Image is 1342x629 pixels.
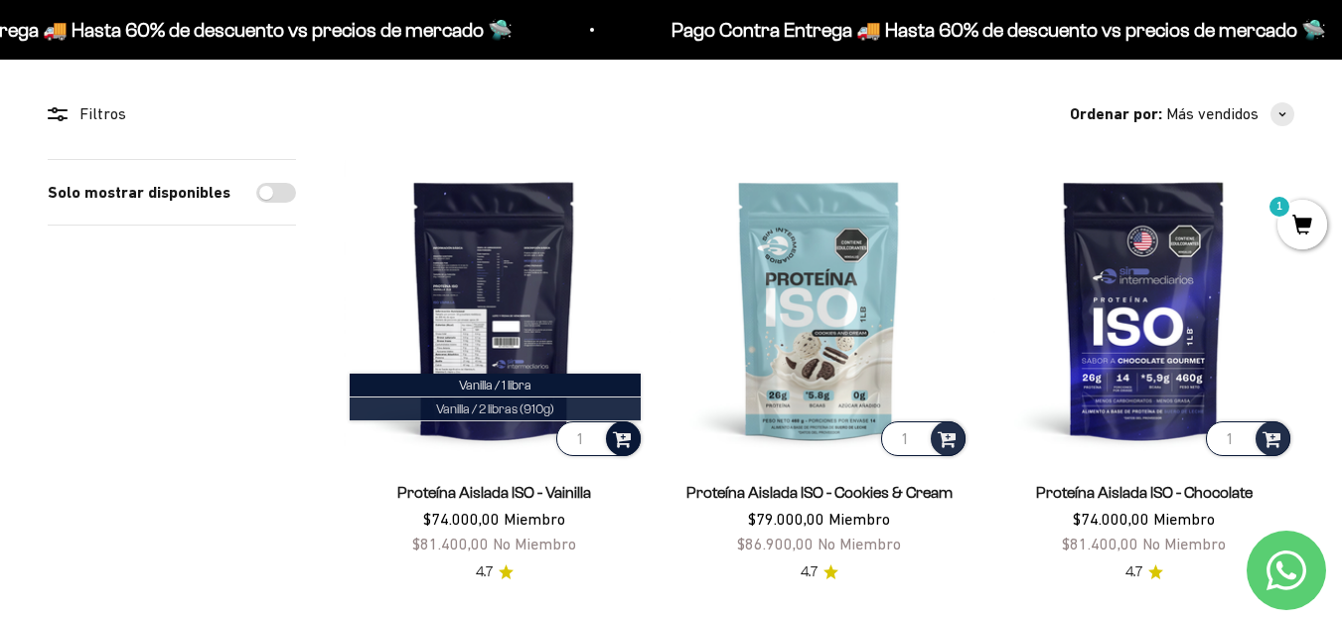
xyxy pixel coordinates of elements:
[801,561,838,583] a: 4.74.7 de 5.0 estrellas
[412,535,489,552] span: $81.400,00
[397,484,591,501] a: Proteína Aislada ISO - Vainilla
[1070,101,1162,127] span: Ordenar por:
[459,378,531,393] span: Vanilla / 1 libra
[737,535,814,552] span: $86.900,00
[504,510,565,528] span: Miembro
[476,561,514,583] a: 4.74.7 de 5.0 estrellas
[828,510,890,528] span: Miembro
[1036,484,1253,501] a: Proteína Aislada ISO - Chocolate
[1125,561,1142,583] span: 4.7
[686,484,953,501] a: Proteína Aislada ISO - Cookies & Cream
[801,561,818,583] span: 4.7
[1267,195,1291,219] mark: 1
[1062,535,1138,552] span: $81.400,00
[670,14,1324,46] p: Pago Contra Entrega 🚚 Hasta 60% de descuento vs precios de mercado 🛸
[1166,101,1294,127] button: Más vendidos
[344,159,645,460] img: Proteína Aislada ISO - Vainilla
[1125,561,1163,583] a: 4.74.7 de 5.0 estrellas
[423,510,500,528] span: $74.000,00
[1142,535,1226,552] span: No Miembro
[1073,510,1149,528] span: $74.000,00
[1277,216,1327,237] a: 1
[748,510,824,528] span: $79.000,00
[1166,101,1259,127] span: Más vendidos
[436,401,554,416] span: Vanilla / 2 libras (910g)
[476,561,493,583] span: 4.7
[1153,510,1215,528] span: Miembro
[818,535,901,552] span: No Miembro
[493,535,576,552] span: No Miembro
[48,180,230,206] label: Solo mostrar disponibles
[48,101,296,127] div: Filtros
